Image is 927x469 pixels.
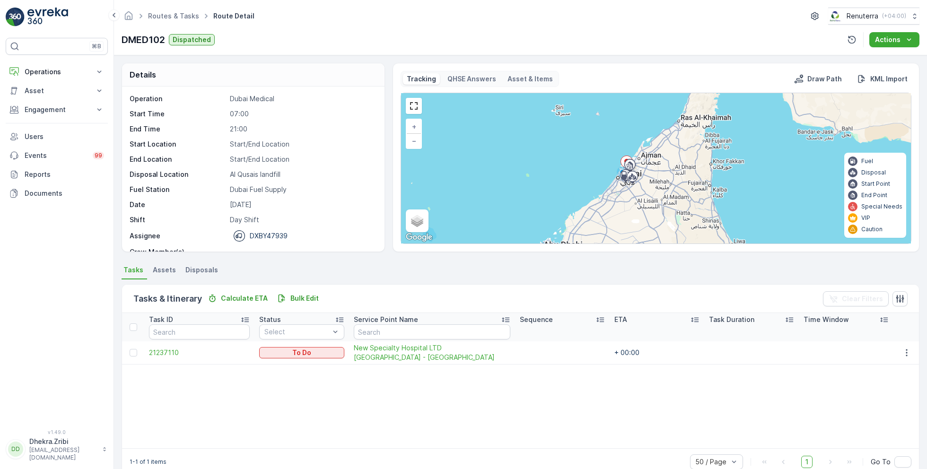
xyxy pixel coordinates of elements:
[614,315,627,324] p: ETA
[259,347,344,358] button: To Do
[447,74,496,84] p: QHSE Answers
[861,191,887,199] p: End Point
[828,11,843,21] img: Screenshot_2024-07-26_at_13.33.01.png
[8,442,23,457] div: DD
[6,8,25,26] img: logo
[407,120,421,134] a: Zoom In
[882,12,906,20] p: ( +04:00 )
[407,99,421,113] a: View Fullscreen
[130,200,226,209] p: Date
[211,11,256,21] span: Route Detail
[259,315,281,324] p: Status
[173,35,211,44] p: Dispatched
[407,74,436,84] p: Tracking
[6,184,108,203] a: Documents
[130,170,226,179] p: Disposal Location
[6,62,108,81] button: Operations
[130,349,137,356] div: Toggle Row Selected
[6,437,108,461] button: DDDhekra.Zribi[EMAIL_ADDRESS][DOMAIN_NAME]
[25,86,89,96] p: Asset
[861,180,890,188] p: Start Point
[290,294,319,303] p: Bulk Edit
[847,11,878,21] p: Renuterra
[412,122,416,130] span: +
[853,73,911,85] button: KML Import
[122,33,165,47] p: DMED102
[6,165,108,184] a: Reports
[790,73,846,85] button: Draw Path
[230,170,375,179] p: Al Qusais landfill
[130,139,226,149] p: Start Location
[842,294,883,304] p: Clear Filters
[292,348,311,357] p: To Do
[354,343,510,362] a: New Specialty Hospital LTD Dubai Branch - Al Nahda Qusais
[25,151,87,160] p: Events
[130,458,166,466] p: 1-1 of 1 items
[25,170,104,179] p: Reports
[6,146,108,165] a: Events99
[130,231,160,241] p: Assignee
[807,74,842,84] p: Draw Path
[149,324,250,339] input: Search
[25,132,104,141] p: Users
[403,231,435,243] img: Google
[27,8,68,26] img: logo_light-DOdMpM7g.png
[250,231,288,241] p: DXBY47939
[123,265,143,275] span: Tasks
[130,155,226,164] p: End Location
[29,446,97,461] p: [EMAIL_ADDRESS][DOMAIN_NAME]
[861,203,902,210] p: Special Needs
[804,315,849,324] p: Time Window
[870,74,908,84] p: KML Import
[25,189,104,198] p: Documents
[861,214,870,222] p: VIP
[823,291,889,306] button: Clear Filters
[130,215,226,225] p: Shift
[6,429,108,435] span: v 1.49.0
[264,327,330,337] p: Select
[520,315,553,324] p: Sequence
[149,348,250,357] a: 21237110
[95,152,102,159] p: 99
[230,94,375,104] p: Dubai Medical
[185,265,218,275] span: Disposals
[403,231,435,243] a: Open this area in Google Maps (opens a new window)
[801,456,813,468] span: 1
[230,155,375,164] p: Start/End Location
[354,324,510,339] input: Search
[407,210,428,231] a: Layers
[861,157,873,165] p: Fuel
[6,127,108,146] a: Users
[149,315,173,324] p: Task ID
[828,8,919,25] button: Renuterra(+04:00)
[230,185,375,194] p: Dubai Fuel Supply
[92,43,101,50] p: ⌘B
[230,215,375,225] p: Day Shift
[169,34,215,45] button: Dispatched
[875,35,901,44] p: Actions
[6,100,108,119] button: Engagement
[507,74,553,84] p: Asset & Items
[130,94,226,104] p: Operation
[148,12,199,20] a: Routes & Tasks
[407,134,421,148] a: Zoom Out
[130,124,226,134] p: End Time
[354,315,418,324] p: Service Point Name
[130,69,156,80] p: Details
[869,32,919,47] button: Actions
[204,293,271,304] button: Calculate ETA
[230,124,375,134] p: 21:00
[412,137,417,145] span: −
[871,457,891,467] span: Go To
[25,67,89,77] p: Operations
[130,247,226,257] p: Crew Member(s)
[861,169,886,176] p: Disposal
[123,14,134,22] a: Homepage
[610,341,704,365] td: + 00:00
[709,315,754,324] p: Task Duration
[230,247,375,257] p: -
[354,343,510,362] span: New Specialty Hospital LTD [GEOGRAPHIC_DATA] - [GEOGRAPHIC_DATA]
[221,294,268,303] p: Calculate ETA
[861,226,883,233] p: Caution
